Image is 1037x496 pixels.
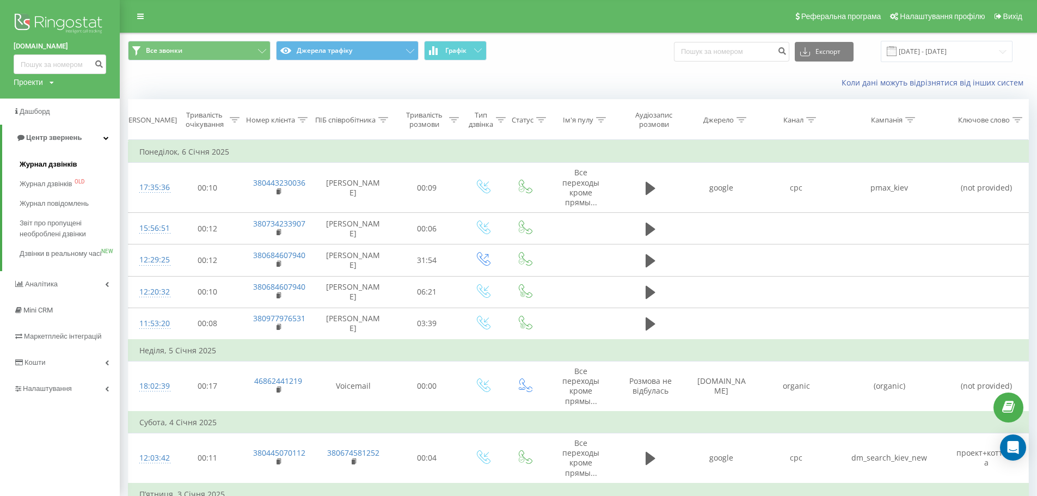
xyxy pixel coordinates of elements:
td: 00:10 [173,276,242,308]
span: Реферальна програма [801,12,881,21]
div: Номер клієнта [246,115,295,125]
td: [DOMAIN_NAME] [684,362,759,412]
td: [PERSON_NAME] [314,308,392,340]
div: 12:20:32 [139,281,162,303]
td: 00:12 [173,244,242,276]
td: pmax_kiev [834,163,945,213]
span: Аналiтика [25,280,58,288]
span: Журнал дзвінків [20,179,72,189]
td: [PERSON_NAME] [314,163,392,213]
a: Журнал дзвінків [20,155,120,174]
td: [PERSON_NAME] [314,213,392,244]
div: Кампанія [871,115,903,125]
td: dm_search_kiev_new [834,433,945,483]
a: Журнал повідомлень [20,194,120,213]
td: Понеділок, 6 Січня 2025 [128,141,1029,163]
td: (organic) [834,362,945,412]
span: Все переходы кроме прямы... [562,438,599,478]
span: Все переходы кроме прямы... [562,366,599,406]
div: 18:02:39 [139,376,162,397]
input: Пошук за номером [674,42,789,62]
td: 00:10 [173,163,242,213]
td: 00:06 [392,213,462,244]
td: 03:39 [392,308,462,340]
a: 380674581252 [327,448,379,458]
div: Тип дзвінка [469,111,493,129]
div: 12:03:42 [139,448,162,469]
span: Налаштування [23,384,72,393]
div: Ключове слово [958,115,1010,125]
td: 00:04 [392,433,462,483]
td: 00:00 [392,362,462,412]
button: Експорт [795,42,854,62]
td: 31:54 [392,244,462,276]
div: Аудіозапис розмови [627,111,682,129]
span: Центр звернень [26,133,82,142]
div: 11:53:20 [139,313,162,334]
td: 00:11 [173,433,242,483]
input: Пошук за номером [14,54,106,74]
span: Вихід [1003,12,1022,21]
a: Дзвінки в реальному часіNEW [20,244,120,264]
span: Маркетплейс інтеграцій [24,332,102,340]
div: Тривалість розмови [402,111,446,129]
td: 06:21 [392,276,462,308]
td: Субота, 4 Січня 2025 [128,412,1029,433]
td: Неділя, 5 Січня 2025 [128,340,1029,362]
span: Все переходы кроме прямы... [562,167,599,207]
div: [PERSON_NAME] [122,115,177,125]
div: Статус [512,115,533,125]
td: cpc [759,433,834,483]
td: [PERSON_NAME] [314,276,392,308]
a: 380977976531 [253,313,305,323]
a: 46862441219 [254,376,302,386]
a: 380684607940 [253,281,305,292]
td: Voicemail [314,362,392,412]
span: Mini CRM [23,306,53,314]
a: Коли дані можуть відрізнятися вiд інших систем [842,77,1029,88]
td: (not provided) [945,362,1028,412]
td: google [684,433,759,483]
td: organic [759,362,834,412]
img: Ringostat logo [14,11,106,38]
div: 15:56:51 [139,218,162,239]
span: Дзвінки в реальному часі [20,248,101,259]
div: 17:35:36 [139,177,162,198]
div: Джерело [703,115,734,125]
div: Проекти [14,77,43,88]
span: Кошти [24,358,45,366]
div: ПІБ співробітника [315,115,376,125]
a: [DOMAIN_NAME] [14,41,106,52]
a: Центр звернень [2,125,120,151]
td: 00:12 [173,213,242,244]
td: cpc [759,163,834,213]
td: [PERSON_NAME] [314,244,392,276]
div: Ім'я пулу [563,115,593,125]
a: Журнал дзвінківOLD [20,174,120,194]
button: Все звонки [128,41,271,60]
td: 00:08 [173,308,242,340]
a: Звіт про пропущені необроблені дзвінки [20,213,120,244]
td: 00:09 [392,163,462,213]
div: Open Intercom Messenger [1000,434,1026,461]
div: 12:29:25 [139,249,162,271]
a: 380684607940 [253,250,305,260]
span: Звіт про пропущені необроблені дзвінки [20,218,114,240]
span: Налаштування профілю [900,12,985,21]
span: Все звонки [146,46,182,55]
td: проект+коттеджа [945,433,1028,483]
td: google [684,163,759,213]
span: Розмова не відбулась [629,376,672,396]
a: 380443230036 [253,177,305,188]
div: Тривалість очікування [182,111,227,129]
div: Канал [783,115,803,125]
td: (not provided) [945,163,1028,213]
span: Журнал повідомлень [20,198,89,209]
a: 380734233907 [253,218,305,229]
td: 00:17 [173,362,242,412]
a: 380445070112 [253,448,305,458]
span: Графік [445,47,467,54]
span: Дашборд [20,107,50,115]
button: Графік [424,41,487,60]
span: Журнал дзвінків [20,159,77,170]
